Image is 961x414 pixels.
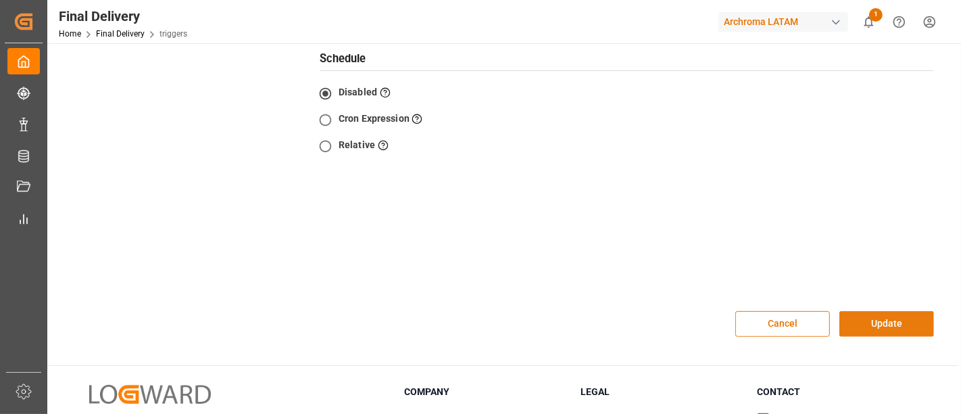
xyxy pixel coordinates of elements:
[718,12,848,32] div: Archroma LATAM
[757,385,916,399] h3: Contact
[718,9,854,34] button: Archroma LATAM
[339,138,375,152] label: Relative
[854,7,884,37] button: show 1 new notifications
[89,385,211,405] img: Logward Logo
[839,311,934,337] button: Update
[59,29,81,39] a: Home
[404,385,564,399] h3: Company
[339,112,410,126] label: Cron Expression
[320,51,933,68] h3: Schedule
[59,6,187,26] div: Final Delivery
[884,7,914,37] button: Help Center
[320,80,463,160] div: scheduleType
[581,385,740,399] h3: Legal
[339,85,377,99] label: Disabled
[96,29,145,39] a: Final Delivery
[869,8,883,22] span: 1
[735,311,830,337] button: Cancel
